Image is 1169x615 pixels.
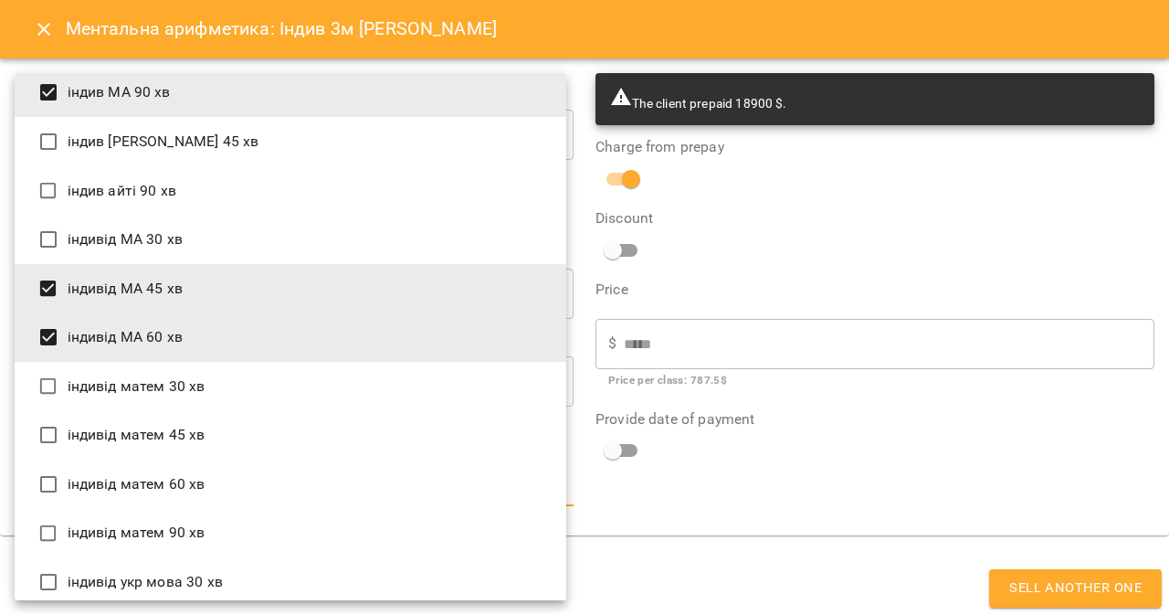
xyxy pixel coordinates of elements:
li: індивід матем 45 хв [15,410,566,460]
li: індивід матем 90 хв [15,509,566,558]
li: індив айті 90 хв [15,166,566,216]
li: індивід матем 60 хв [15,460,566,509]
li: індивід матем 30 хв [15,362,566,411]
li: індив МА 90 хв [15,68,566,117]
li: індивід МА 30 хв [15,215,566,264]
li: індивід МА 45 хв [15,264,566,313]
li: індивід МА 60 хв [15,313,566,362]
li: індивід укр мова 30 хв [15,557,566,607]
li: індив [PERSON_NAME] 45 хв [15,117,566,166]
